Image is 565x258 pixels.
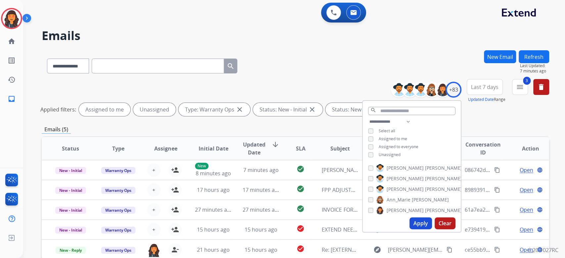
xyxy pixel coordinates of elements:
span: [PERSON_NAME] [387,165,424,171]
span: Range [468,97,505,102]
mat-icon: person_add [171,186,179,194]
span: New - Initial [55,207,86,214]
img: agent-avatar [147,243,161,257]
span: New - Reply [56,247,86,254]
span: 61a7ea2f-317d-4ba7-a674-ef82a6086564 [464,206,564,213]
button: + [147,183,161,196]
span: + [152,206,155,214]
div: +83 [446,82,461,98]
span: EXTEND NEEDS ACTIVATED [322,226,389,233]
span: [PERSON_NAME] [387,186,424,193]
mat-icon: content_copy [494,187,500,193]
mat-icon: person_remove [171,246,179,254]
span: New - Initial [55,227,86,234]
p: Applied filters: [40,106,76,113]
button: + [147,223,161,236]
mat-icon: search [370,107,376,113]
span: 15 hours ago [245,226,277,233]
span: Ann_Marie [387,196,410,203]
mat-icon: content_copy [494,227,500,233]
p: New [195,163,209,169]
span: 21 hours ago [197,246,230,253]
h2: Emails [42,29,549,42]
span: ce55bb9f-1224-46fe-8124-bae9e34958d6 [464,246,565,253]
mat-icon: language [537,207,543,213]
span: Warranty Ops [101,187,135,194]
mat-icon: check_circle [297,165,305,173]
button: 3 [512,79,528,95]
div: Status: New - Reply [325,103,395,116]
mat-icon: history [8,76,16,84]
div: Assigned to me [79,103,130,116]
span: + [152,166,155,174]
span: [PERSON_NAME] [387,207,424,214]
span: 27 minutes ago [243,206,281,213]
mat-icon: check_circle [297,245,305,253]
span: Re: [EXTERNAL] [PERSON_NAME] Mattress Firm Invoice [322,246,456,253]
p: Emails (5) [42,125,71,134]
span: Subject [330,145,350,152]
mat-icon: arrow_downward [271,141,279,149]
div: Type: Warranty Ops [178,103,250,116]
span: New - Initial [55,167,86,174]
mat-icon: menu [516,83,524,91]
span: Open [520,206,533,214]
span: Last 7 days [471,86,498,88]
span: Assigned to me [379,136,407,142]
mat-icon: person_add [171,206,179,214]
span: Select all [379,128,395,134]
span: Open [520,246,533,254]
button: + [147,203,161,216]
mat-icon: language [537,167,543,173]
span: [PERSON_NAME] [387,175,424,182]
mat-icon: content_copy [494,207,500,213]
div: Unassigned [133,103,176,116]
span: INVOICE FOR ORDER NUMBER 611536330 [322,206,424,213]
span: Type [112,145,124,152]
span: [PERSON_NAME] [425,207,462,214]
button: Last 7 days [467,79,503,95]
mat-icon: search [227,62,235,70]
mat-icon: list_alt [8,57,16,64]
span: 7 minutes ago [520,68,549,74]
span: Open [520,226,533,234]
span: 27 minutes ago [195,206,233,213]
mat-icon: check_circle [297,225,305,233]
mat-icon: inbox [8,95,16,103]
span: 17 minutes ago [243,186,281,193]
span: [PERSON_NAME] [425,175,462,182]
mat-icon: language [537,187,543,193]
span: 15 hours ago [197,226,230,233]
span: 3 [523,77,531,85]
span: SLA [296,145,305,152]
span: 7 minutes ago [243,166,279,174]
span: 17 hours ago [197,186,230,193]
span: 8 minutes ago [196,170,231,177]
mat-icon: content_copy [447,247,452,253]
mat-icon: check_circle [297,185,305,193]
span: Unassigned [379,152,400,157]
mat-icon: check_circle [297,205,305,213]
button: Updated Date [468,97,494,102]
mat-icon: content_copy [494,167,500,173]
span: [PERSON_NAME] [412,196,449,203]
span: e739419c-e5e1-4e59-af12-efd7a1b52371 [464,226,564,233]
mat-icon: person_add [171,166,179,174]
mat-icon: delete [537,83,545,91]
button: Apply [409,217,432,229]
button: Refresh [519,50,549,63]
span: Initial Date [198,145,228,152]
span: Assignee [154,145,177,152]
th: Action [501,137,549,160]
span: Warranty Ops [101,207,135,214]
div: Status: New - Initial [253,103,323,116]
span: FPP ADJUSTMENTS [ thread::Z4mrOSZADBKsqEQTm6nEvjk:: ] [322,186,472,193]
span: + [152,186,155,194]
mat-icon: home [8,37,16,45]
span: 15 hours ago [245,246,277,253]
mat-icon: explore [373,246,381,254]
span: Last Updated: [520,63,549,68]
span: Updated Date [243,141,266,156]
span: [PERSON_NAME] [425,165,462,171]
mat-icon: content_copy [494,247,500,253]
